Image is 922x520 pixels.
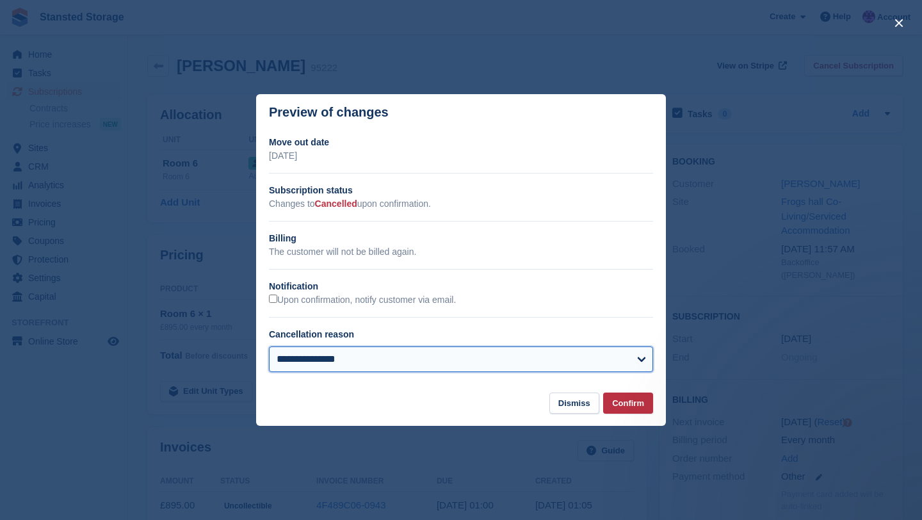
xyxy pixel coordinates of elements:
[549,393,599,414] button: Dismiss
[603,393,653,414] button: Confirm
[269,245,653,259] p: The customer will not be billed again.
[269,329,354,339] label: Cancellation reason
[269,280,653,293] h2: Notification
[269,105,389,120] p: Preview of changes
[269,295,277,303] input: Upon confirmation, notify customer via email.
[269,184,653,197] h2: Subscription status
[269,149,653,163] p: [DATE]
[269,197,653,211] p: Changes to upon confirmation.
[315,199,357,209] span: Cancelled
[269,136,653,149] h2: Move out date
[889,13,909,33] button: close
[269,295,456,306] label: Upon confirmation, notify customer via email.
[269,232,653,245] h2: Billing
